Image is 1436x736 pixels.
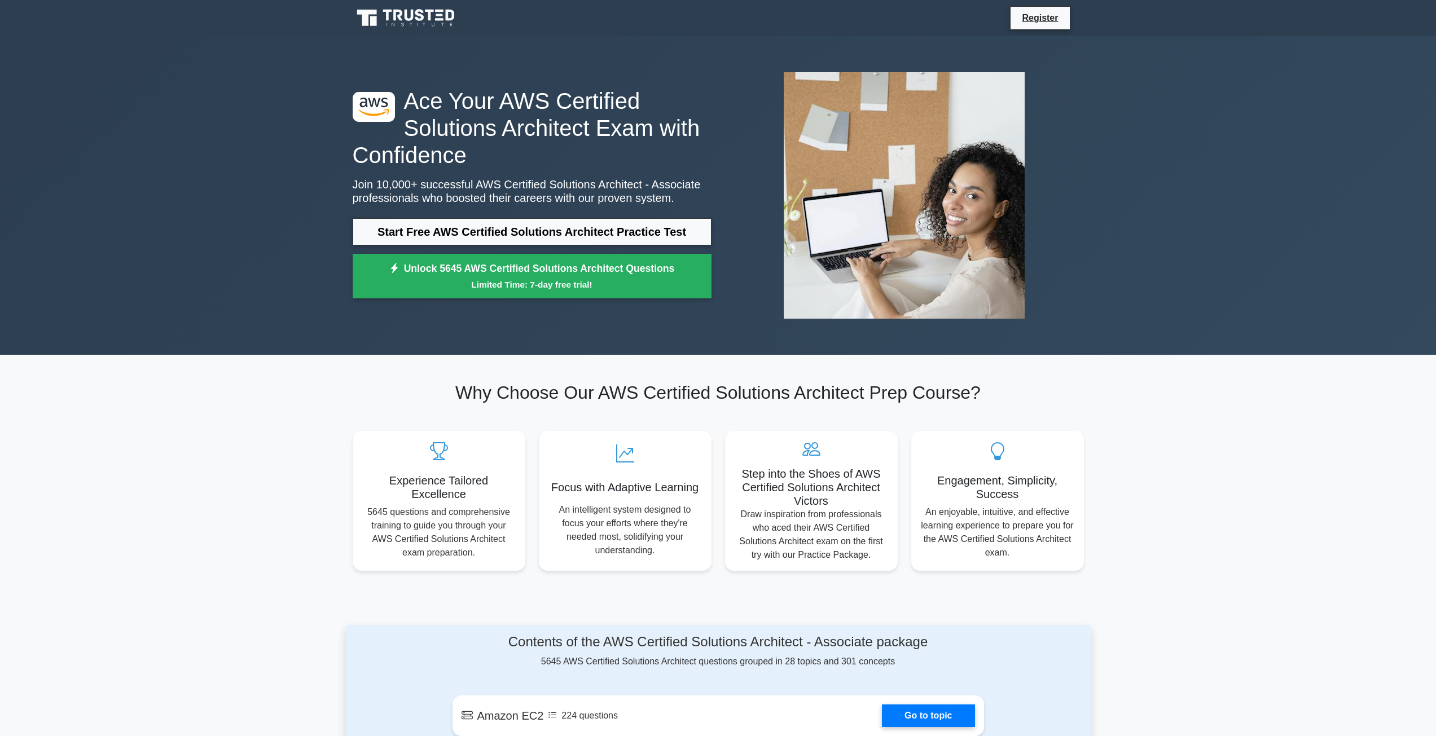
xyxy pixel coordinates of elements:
[353,178,712,205] p: Join 10,000+ successful AWS Certified Solutions Architect - Associate professionals who boosted t...
[734,508,889,562] p: Draw inspiration from professionals who aced their AWS Certified Solutions Architect exam on the ...
[362,505,516,559] p: 5645 questions and comprehensive training to guide you through your AWS Certified Solutions Archi...
[353,87,712,169] h1: Ace Your AWS Certified Solutions Architect Exam with Confidence
[920,505,1075,559] p: An enjoyable, intuitive, and effective learning experience to prepare you for the AWS Certified S...
[353,382,1084,403] h2: Why Choose Our AWS Certified Solutions Architect Prep Course?
[353,254,712,299] a: Unlock 5645 AWS Certified Solutions Architect QuestionsLimited Time: 7-day free trial!
[453,634,984,650] h4: Contents of the AWS Certified Solutions Architect - Associate package
[548,503,702,557] p: An intelligent system designed to focus your efforts where they're needed most, solidifying your ...
[548,481,702,494] h5: Focus with Adaptive Learning
[362,474,516,501] h5: Experience Tailored Excellence
[453,634,984,668] div: 5645 AWS Certified Solutions Architect questions grouped in 28 topics and 301 concepts
[882,704,974,727] a: Go to topic
[353,218,712,245] a: Start Free AWS Certified Solutions Architect Practice Test
[367,278,697,291] small: Limited Time: 7-day free trial!
[920,474,1075,501] h5: Engagement, Simplicity, Success
[1015,11,1065,25] a: Register
[734,467,889,508] h5: Step into the Shoes of AWS Certified Solutions Architect Victors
